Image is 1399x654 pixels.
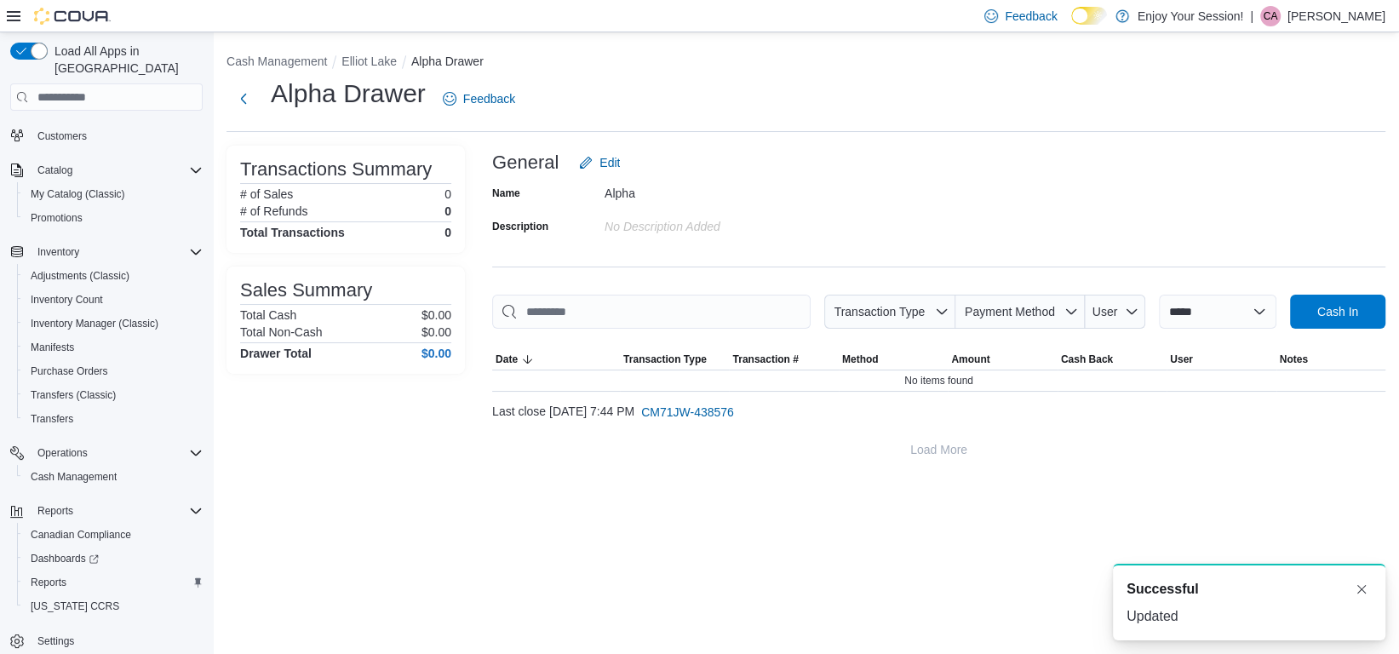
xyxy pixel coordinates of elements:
button: Cash Management [226,54,327,68]
button: Reports [31,501,80,521]
button: Transaction # [729,349,838,370]
span: Canadian Compliance [31,528,131,542]
button: User [1167,349,1276,370]
a: Customers [31,126,94,146]
p: $0.00 [421,308,451,322]
button: Notes [1276,349,1385,370]
h6: # of Sales [240,187,293,201]
a: Canadian Compliance [24,525,138,545]
span: Feedback [1005,8,1057,25]
p: [PERSON_NAME] [1287,6,1385,26]
button: Reports [3,499,209,523]
span: Operations [37,446,88,460]
button: Inventory Manager (Classic) [17,312,209,336]
a: Transfers (Classic) [24,385,123,405]
span: Manifests [31,341,74,354]
a: Inventory Manager (Classic) [24,313,165,334]
span: Dashboards [31,552,99,565]
span: Inventory [37,245,79,259]
h6: # of Refunds [240,204,307,218]
a: Purchase Orders [24,361,115,381]
div: Chantel Albert [1260,6,1281,26]
button: Inventory [3,240,209,264]
span: Inventory Manager (Classic) [31,317,158,330]
span: [US_STATE] CCRS [31,599,119,613]
div: Alpha [605,180,833,200]
span: Notes [1280,353,1308,366]
span: Operations [31,443,203,463]
button: Amount [948,349,1057,370]
p: | [1250,6,1253,26]
span: Catalog [31,160,203,181]
button: Operations [3,441,209,465]
button: Cash In [1290,295,1385,329]
span: Cash In [1317,303,1358,320]
button: User [1085,295,1145,329]
button: Cash Back [1058,349,1167,370]
button: Alpha Drawer [411,54,484,68]
span: Inventory Manager (Classic) [24,313,203,334]
span: Inventory Count [31,293,103,307]
span: Adjustments (Classic) [24,266,203,286]
div: Updated [1127,606,1372,627]
button: Transaction Type [620,349,729,370]
button: Date [492,349,620,370]
span: No items found [904,374,973,387]
span: Inventory Count [24,290,203,310]
div: Notification [1127,579,1372,599]
a: [US_STATE] CCRS [24,596,126,617]
span: Adjustments (Classic) [31,269,129,283]
span: Purchase Orders [31,364,108,378]
span: Cash Management [24,467,203,487]
button: Promotions [17,206,209,230]
span: Promotions [24,208,203,228]
button: [US_STATE] CCRS [17,594,209,618]
span: Cash Back [1061,353,1113,366]
span: CM71JW-438576 [641,404,734,421]
button: Edit [572,146,627,180]
button: Customers [3,123,209,148]
span: Transaction Type [834,305,925,318]
span: My Catalog (Classic) [24,184,203,204]
button: Catalog [31,160,79,181]
span: Payment Method [965,305,1055,318]
a: Cash Management [24,467,123,487]
span: Washington CCRS [24,596,203,617]
button: Canadian Compliance [17,523,209,547]
h4: $0.00 [421,347,451,360]
p: Enjoy Your Session! [1138,6,1244,26]
span: Method [842,353,879,366]
div: Last close [DATE] 7:44 PM [492,395,1385,429]
h4: 0 [444,226,451,239]
span: Feedback [463,90,515,107]
a: Settings [31,631,81,651]
span: Transfers (Classic) [31,388,116,402]
button: Inventory [31,242,86,262]
label: Description [492,220,548,233]
span: Amount [951,353,989,366]
a: Reports [24,572,73,593]
span: Edit [599,154,620,171]
button: Payment Method [955,295,1085,329]
span: User [1092,305,1118,318]
a: My Catalog (Classic) [24,184,132,204]
button: Manifests [17,336,209,359]
span: Successful [1127,579,1198,599]
a: Inventory Count [24,290,110,310]
span: Reports [31,501,203,521]
h3: Sales Summary [240,280,372,301]
span: Load All Apps in [GEOGRAPHIC_DATA] [48,43,203,77]
a: Promotions [24,208,89,228]
span: Dashboards [24,548,203,569]
span: Cash Management [31,470,117,484]
a: Feedback [436,82,522,116]
div: No Description added [605,213,833,233]
a: Transfers [24,409,80,429]
button: My Catalog (Classic) [17,182,209,206]
button: CM71JW-438576 [634,395,741,429]
h3: General [492,152,559,173]
button: Cash Management [17,465,209,489]
nav: An example of EuiBreadcrumbs [226,53,1385,73]
span: Reports [31,576,66,589]
a: Dashboards [17,547,209,571]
